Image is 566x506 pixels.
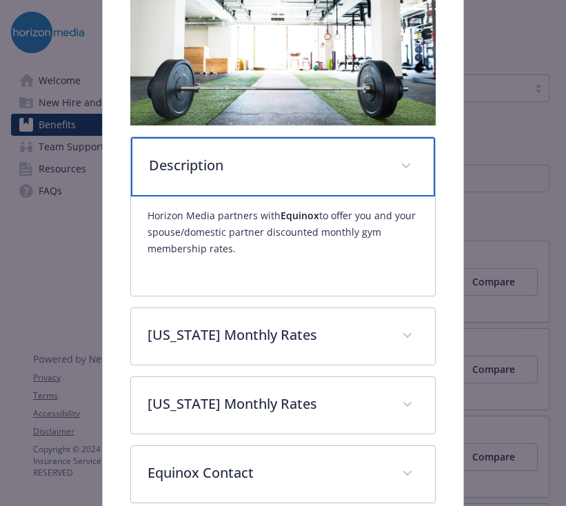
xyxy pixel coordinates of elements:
[281,209,319,222] strong: Equinox
[148,463,385,483] p: Equinox Contact
[148,208,418,257] p: Horizon Media partners with to offer you and your spouse/domestic partner discounted monthly gym ...
[131,196,435,296] div: Description
[149,155,384,176] p: Description
[131,308,435,365] div: [US_STATE] Monthly Rates
[148,394,385,414] p: [US_STATE] Monthly Rates
[148,325,385,345] p: [US_STATE] Monthly Rates
[131,446,435,503] div: Equinox Contact
[131,377,435,434] div: [US_STATE] Monthly Rates
[131,137,435,196] div: Description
